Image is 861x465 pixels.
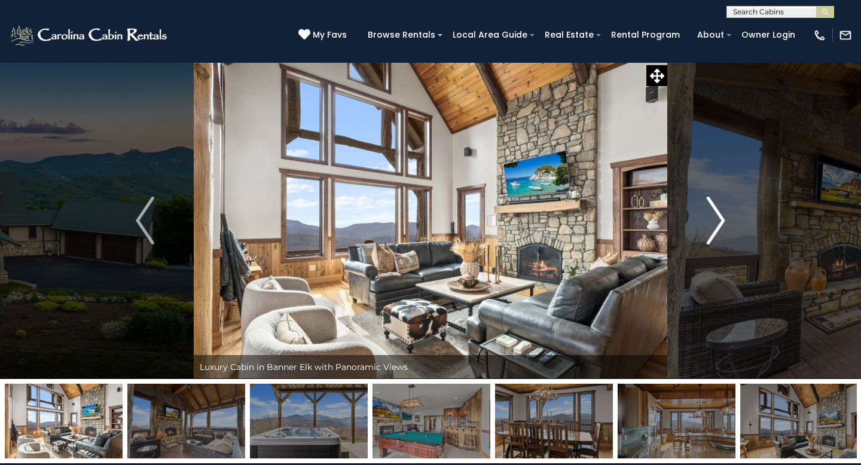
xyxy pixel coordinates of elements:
img: 167587934 [618,384,735,458]
a: Local Area Guide [447,26,533,44]
a: Real Estate [539,26,600,44]
img: 167587979 [740,384,858,458]
img: arrow [707,197,725,244]
div: Luxury Cabin in Banner Elk with Panoramic Views [194,355,667,379]
a: My Favs [298,29,350,42]
a: About [691,26,730,44]
a: Rental Program [605,26,686,44]
img: mail-regular-white.png [839,29,852,42]
span: My Favs [313,29,347,41]
img: 167587977 [5,384,123,458]
img: arrow [136,197,154,244]
img: White-1-2.png [9,23,170,47]
img: 167587981 [127,384,245,458]
button: Next [667,62,765,379]
img: 167587915 [373,384,490,458]
img: 167587935 [495,384,613,458]
a: Browse Rentals [362,26,441,44]
a: Owner Login [735,26,801,44]
button: Previous [96,62,194,379]
img: phone-regular-white.png [813,29,826,42]
img: 167587957 [250,384,368,458]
